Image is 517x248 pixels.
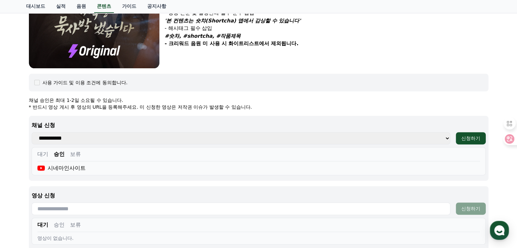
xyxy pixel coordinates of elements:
[37,150,48,158] button: 대기
[54,221,65,229] button: 승인
[29,104,488,110] p: * 반드시 영상 게시 후 영상의 URL을 등록해주세요. 미 신청한 영상은 저작권 이슈가 발생할 수 있습니다.
[37,164,86,172] div: 시네마인사이트
[165,24,488,32] p: - 해시태그 필수 삽입
[21,202,25,207] span: 홈
[54,150,65,158] button: 승인
[37,235,480,242] div: 영상이 없습니다.
[32,192,486,200] p: 영상 신청
[70,150,81,158] button: 보류
[88,192,131,209] a: 설정
[461,205,480,212] div: 신청하기
[2,192,45,209] a: 홈
[165,18,301,24] em: '본 컨텐츠는 숏챠(Shortcha) 앱에서 감상할 수 있습니다'
[456,202,486,215] button: 신청하기
[461,135,480,142] div: 신청하기
[165,40,298,47] strong: - 크리워드 음원 미 사용 시 화이트리스트에서 제외됩니다.
[105,202,113,207] span: 설정
[62,202,70,208] span: 대화
[165,33,241,39] em: #숏챠, #shortcha, #작품제목
[37,221,48,229] button: 대기
[29,97,488,104] p: 채널 승인은 최대 1-2일 소요될 수 있습니다.
[32,121,486,129] p: 채널 신청
[70,221,81,229] button: 보류
[42,79,128,86] div: 사용 가이드 및 이용 조건에 동의합니다.
[45,192,88,209] a: 대화
[456,132,486,144] button: 신청하기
